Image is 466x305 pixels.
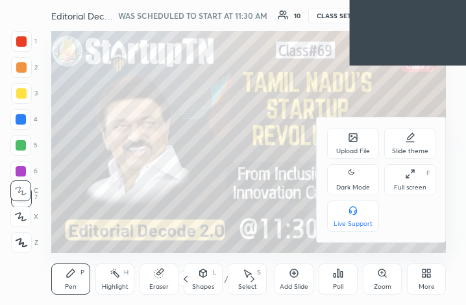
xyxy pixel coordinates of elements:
div: F [426,170,430,177]
div: Live Support [334,221,373,227]
div: Slide theme [392,148,428,154]
div: Upload File [336,148,370,154]
div: Full screen [394,184,426,191]
div: Dark Mode [336,184,370,191]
